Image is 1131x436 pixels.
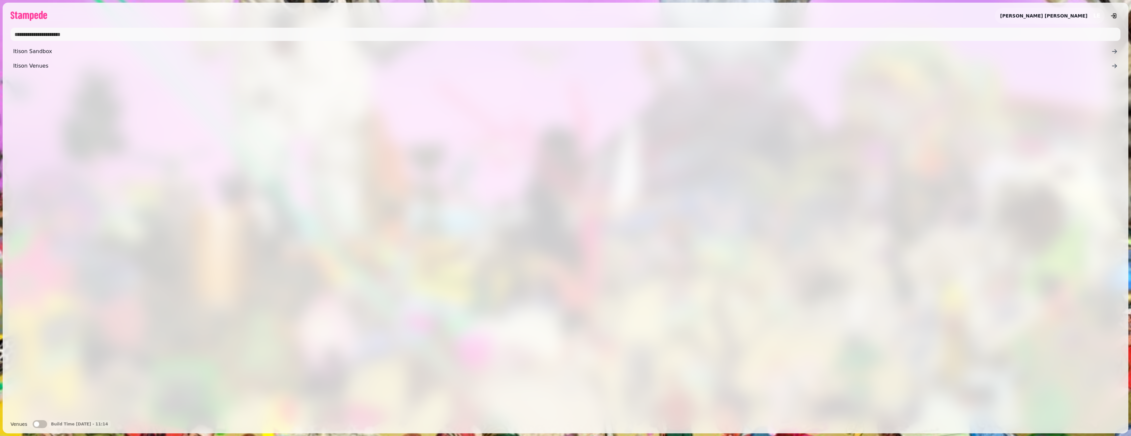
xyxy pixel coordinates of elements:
[11,420,27,428] label: Venues
[1107,9,1120,22] button: logout
[1093,13,1100,18] span: LE
[51,421,108,427] p: Build Time [DATE] - 11:14
[13,47,1111,55] span: Itison Sandbox
[1000,13,1087,19] h2: [PERSON_NAME] [PERSON_NAME]
[11,45,1120,58] a: Itison Sandbox
[11,59,1120,73] a: Itison Venues
[13,62,1111,70] span: Itison Venues
[11,11,47,21] img: logo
